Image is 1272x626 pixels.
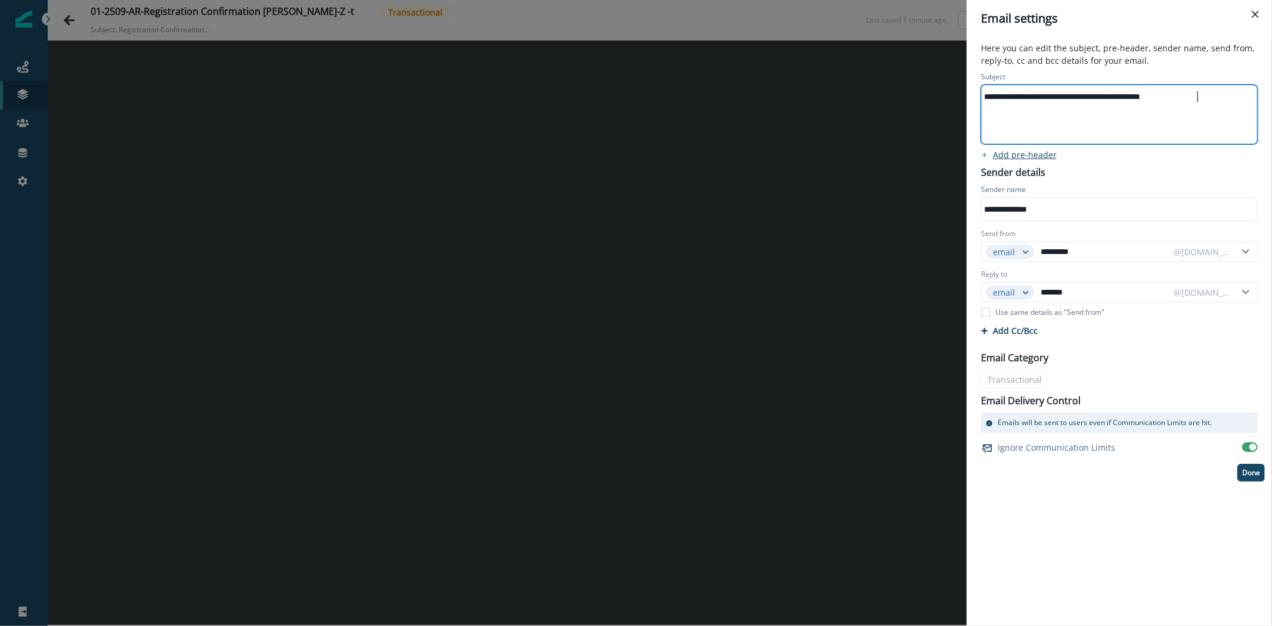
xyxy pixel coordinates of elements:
button: Close [1246,5,1265,24]
p: Subject [981,72,1005,85]
p: Ignore Communication Limits [998,441,1115,454]
p: Sender details [974,163,1053,179]
p: Email Category [981,351,1048,365]
button: add preheader [974,149,1064,160]
button: Add Cc/Bcc [981,325,1038,336]
label: Reply to [981,269,1007,280]
div: Email settings [981,10,1258,27]
label: Send from [981,228,1016,239]
div: @[DOMAIN_NAME] [1174,246,1231,258]
p: Here you can edit the subject, pre-header, sender name, send from, reply-to, cc and bcc details f... [974,42,1265,69]
div: @[DOMAIN_NAME] [1174,286,1231,299]
button: Done [1237,464,1265,482]
p: Done [1242,469,1260,477]
p: Email Delivery Control [981,393,1081,408]
p: Sender name [981,184,1026,197]
p: Emails will be sent to users even if Communication Limits are hit. [998,417,1212,428]
div: email [993,246,1017,258]
div: email [993,286,1017,299]
p: Use same details as "Send from" [995,307,1104,318]
p: Add pre-header [993,149,1057,160]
